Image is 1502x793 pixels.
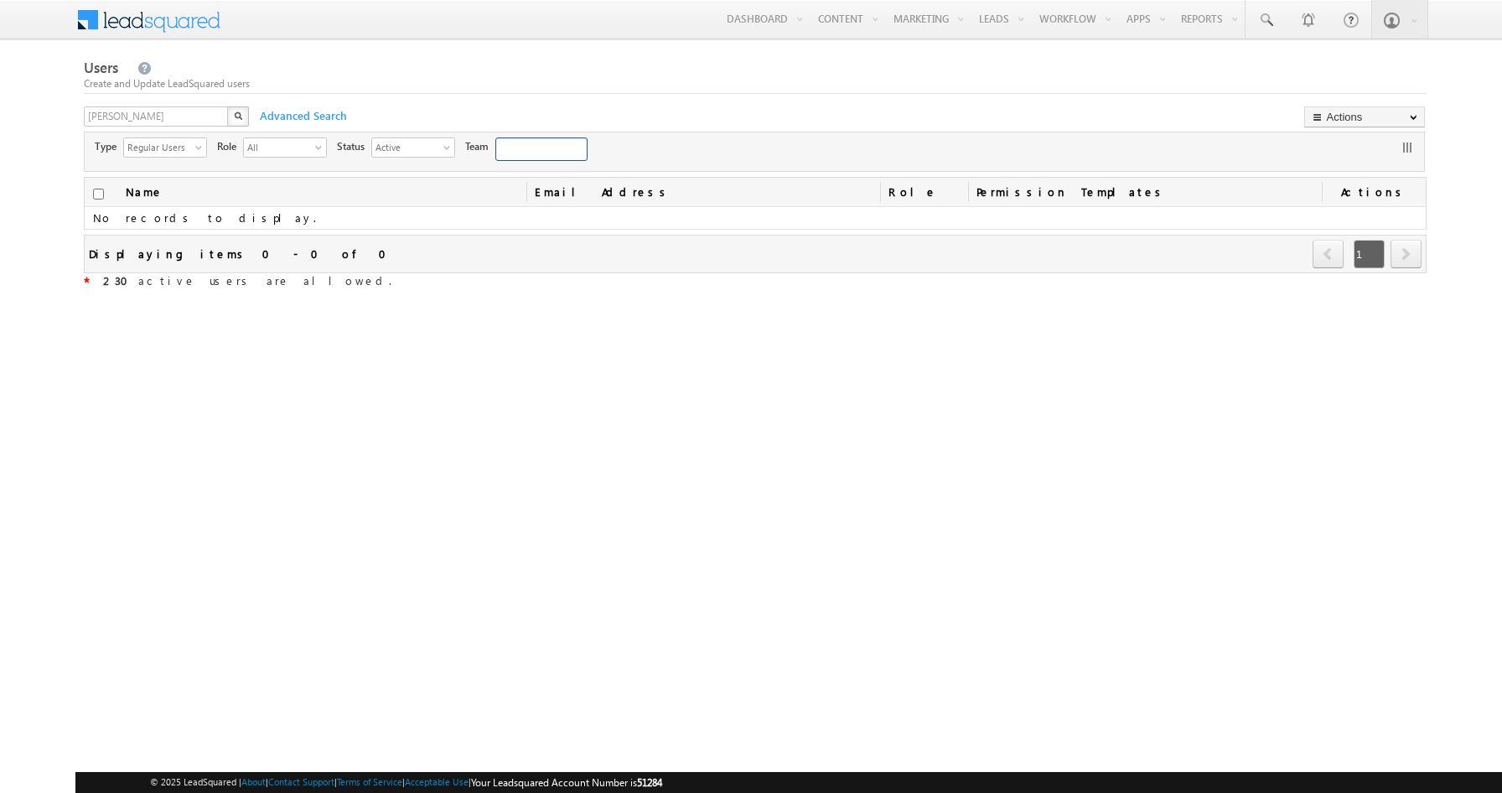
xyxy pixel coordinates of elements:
span: active users are allowed. [90,273,391,288]
a: Role [880,178,968,206]
span: Your Leadsquared Account Number is [471,776,662,789]
input: Search Users [84,106,230,127]
span: 51284 [637,776,662,789]
span: Team [465,139,495,154]
a: next [1391,241,1422,268]
span: 1 [1354,240,1385,268]
a: Name [117,178,172,206]
span: prev [1313,240,1344,268]
a: Email Address [526,178,880,206]
span: select [443,143,457,152]
span: select [195,143,209,152]
span: Active [372,138,441,155]
strong: 230 [103,273,138,288]
a: prev [1313,241,1344,268]
a: Contact Support [268,776,334,787]
td: No records to display. [85,207,1427,230]
a: About [241,776,266,787]
span: Permission Templates [968,178,1322,206]
a: Acceptable Use [405,776,469,787]
img: Search [234,111,242,120]
div: Displaying items 0 - 0 of 0 [89,244,396,263]
span: Regular Users [124,138,193,155]
span: select [315,143,329,152]
span: Status [337,139,371,154]
span: Type [95,139,123,154]
span: Advanced Search [251,108,352,123]
span: © 2025 LeadSquared | | | | | [150,775,662,790]
div: Create and Update LeadSquared users [84,76,1427,91]
span: All [244,138,313,155]
span: next [1391,240,1422,268]
span: Role [217,139,243,154]
span: Actions [1322,178,1426,206]
button: Actions [1304,106,1425,127]
a: Terms of Service [337,776,402,787]
span: Users [84,58,118,77]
